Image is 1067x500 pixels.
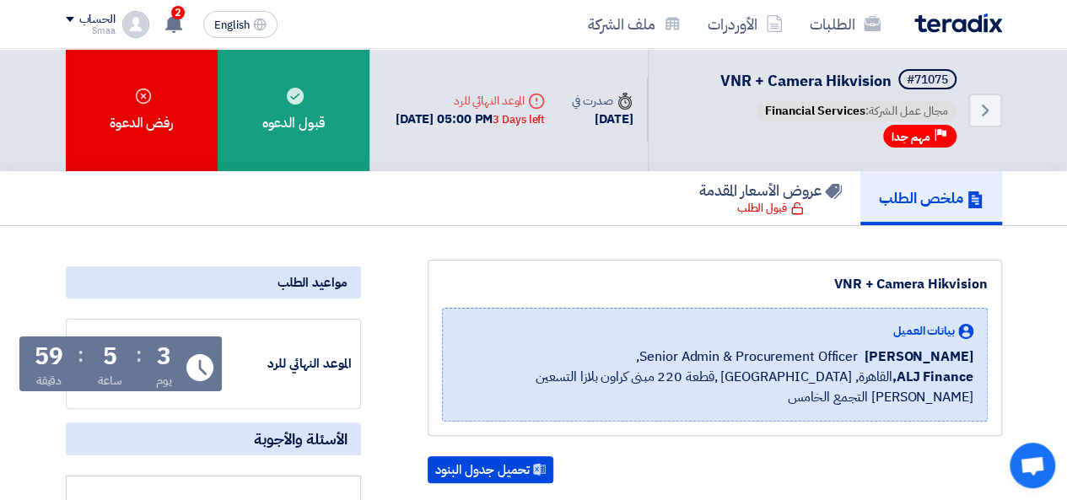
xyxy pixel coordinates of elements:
[254,429,348,449] span: الأسئلة والأجوبة
[78,340,84,370] div: :
[694,4,796,44] a: الأوردرات
[428,456,553,483] button: تحميل جدول البنود
[396,110,545,129] div: [DATE] 05:00 PM
[157,345,171,368] div: 3
[36,372,62,390] div: دقيقة
[572,110,633,129] div: [DATE]
[893,322,955,340] span: بيانات العميل
[636,347,858,367] span: Senior Admin & Procurement Officer,
[720,69,960,93] h5: VNR + Camera Hikvision
[879,188,983,207] h5: ملخص الطلب
[66,266,361,298] div: مواعيد الطلب
[171,6,185,19] span: 2
[66,26,116,35] div: Smaa
[892,367,973,387] b: ALJ Finance,
[79,13,116,27] div: الحساب
[574,4,694,44] a: ملف الشركة
[765,102,865,120] span: Financial Services
[136,340,142,370] div: :
[757,101,957,121] span: مجال عمل الشركة:
[493,111,545,128] div: 3 Days left
[122,11,149,38] img: profile_test.png
[156,372,172,390] div: يوم
[681,171,860,225] a: عروض الأسعار المقدمة قبول الطلب
[1010,443,1055,488] a: Open chat
[203,11,278,38] button: English
[865,347,973,367] span: [PERSON_NAME]
[66,49,218,171] div: رفض الدعوة
[907,74,948,86] div: #71075
[860,171,1002,225] a: ملخص الطلب
[218,49,369,171] div: قبول الدعوه
[103,345,117,368] div: 5
[892,129,930,145] span: مهم جدا
[796,4,894,44] a: الطلبات
[456,367,973,407] span: القاهرة, [GEOGRAPHIC_DATA] ,قطعة 220 مبنى كراون بلازا التسعين [PERSON_NAME] التجمع الخامس
[442,274,988,294] div: VNR + Camera Hikvision
[914,13,1002,33] img: Teradix logo
[572,92,633,110] div: صدرت في
[35,345,63,368] div: 59
[98,372,122,390] div: ساعة
[396,92,545,110] div: الموعد النهائي للرد
[214,19,250,31] span: English
[737,200,804,217] div: قبول الطلب
[699,180,842,200] h5: عروض الأسعار المقدمة
[720,69,892,92] span: VNR + Camera Hikvision
[225,354,352,374] div: الموعد النهائي للرد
